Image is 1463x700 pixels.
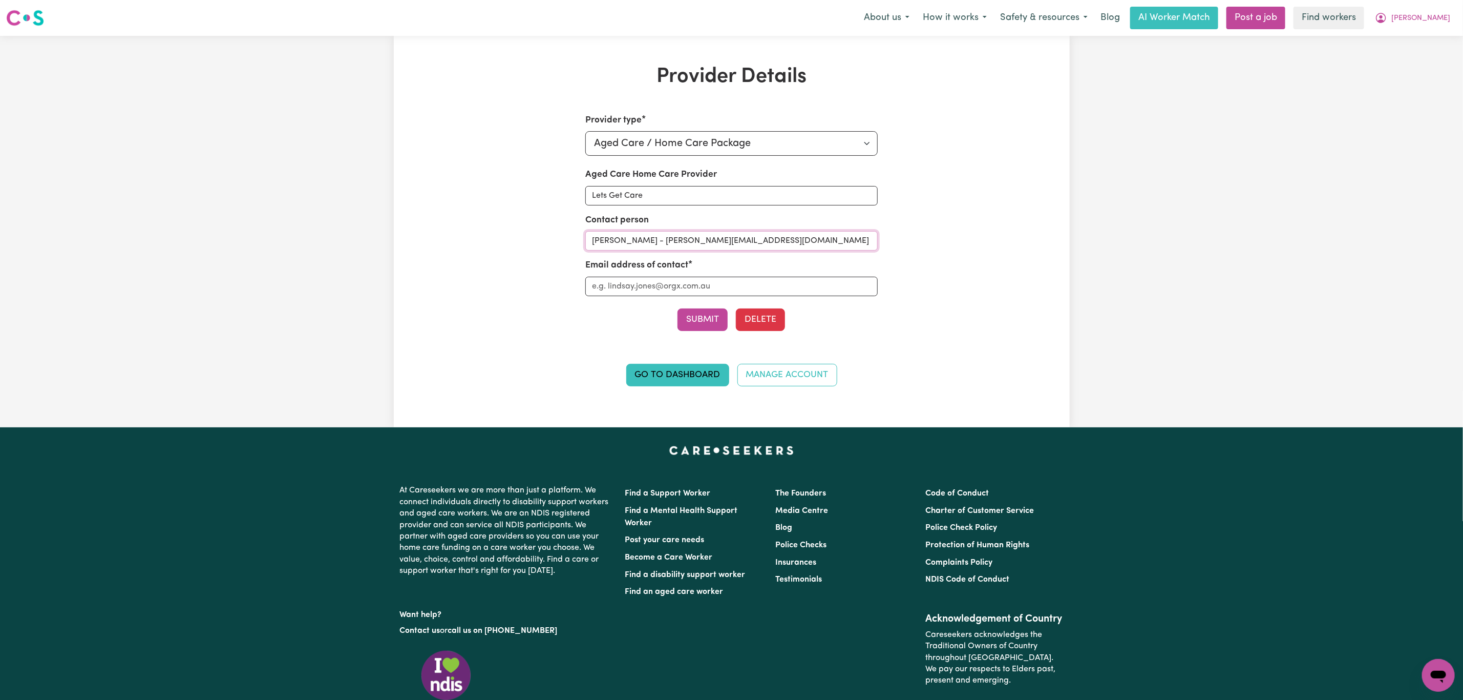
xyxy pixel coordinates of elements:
a: Find an aged care worker [625,588,724,596]
button: My Account [1368,7,1457,29]
p: Want help? [400,605,613,621]
a: Careseekers logo [6,6,44,30]
a: Blog [1094,7,1126,29]
p: At Careseekers we are more than just a platform. We connect individuals directly to disability su... [400,481,613,581]
a: Post your care needs [625,536,705,544]
a: Police Check Policy [925,524,997,532]
a: Go to Dashboard [626,364,729,386]
a: Charter of Customer Service [925,507,1034,515]
input: e.g. Lindsay Jones [585,231,878,251]
a: Police Checks [775,541,826,549]
h2: Acknowledgement of Country [925,613,1063,625]
a: Insurances [775,559,816,567]
iframe: Button to launch messaging window, conversation in progress [1422,659,1455,692]
a: Contact us [400,627,440,635]
label: Aged Care Home Care Provider [585,168,717,181]
button: How it works [916,7,993,29]
h1: Provider Details [513,65,951,89]
a: Code of Conduct [925,489,989,498]
a: Find a Mental Health Support Worker [625,507,738,527]
a: Careseekers home page [669,446,794,454]
span: [PERSON_NAME] [1391,13,1450,24]
p: Careseekers acknowledges the Traditional Owners of Country throughout [GEOGRAPHIC_DATA]. We pay o... [925,625,1063,691]
a: Post a job [1226,7,1285,29]
a: Media Centre [775,507,828,515]
a: Complaints Policy [925,559,992,567]
label: Email address of contact [585,259,688,272]
a: NDIS Code of Conduct [925,575,1009,584]
label: Provider type [585,114,642,127]
button: Safety & resources [993,7,1094,29]
button: About us [857,7,916,29]
a: Become a Care Worker [625,553,713,562]
a: Testimonials [775,575,822,584]
a: AI Worker Match [1130,7,1218,29]
p: or [400,621,613,641]
a: Manage Account [737,364,837,386]
a: Protection of Human Rights [925,541,1029,549]
button: Submit [677,308,728,331]
a: Find a disability support worker [625,571,746,579]
label: Contact person [585,214,649,227]
button: Delete [736,308,785,331]
a: Find a Support Worker [625,489,711,498]
a: Blog [775,524,792,532]
a: Find workers [1294,7,1364,29]
a: call us on [PHONE_NUMBER] [448,627,558,635]
a: The Founders [775,489,826,498]
img: Careseekers logo [6,9,44,27]
input: e.g. lindsay.jones@orgx.com.au [585,277,878,296]
input: e.g. Organisation X Ltd. [585,186,878,205]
